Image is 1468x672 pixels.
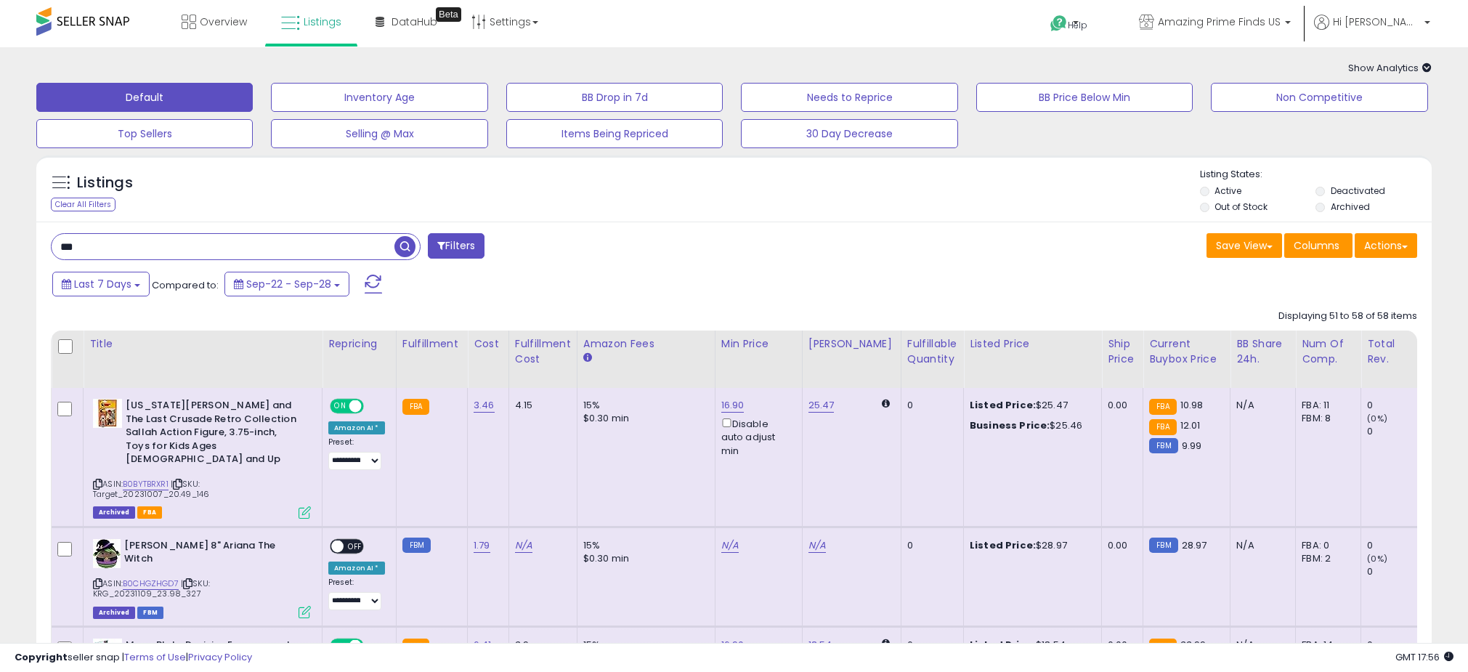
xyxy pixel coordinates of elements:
[970,538,1036,552] b: Listed Price:
[93,506,135,519] span: Listings that have been deleted from Seller Central
[907,539,952,552] div: 0
[808,398,835,413] a: 25.47
[1278,309,1417,323] div: Displaying 51 to 58 of 58 items
[808,336,895,352] div: [PERSON_NAME]
[436,7,461,22] div: Tooltip anchor
[970,336,1095,352] div: Listed Price
[1108,399,1132,412] div: 0.00
[1207,233,1282,258] button: Save View
[1331,201,1370,213] label: Archived
[808,538,826,553] a: N/A
[1050,15,1068,33] i: Get Help
[93,478,209,500] span: | SKU: Target_20231007_20.49_146
[304,15,341,29] span: Listings
[1355,233,1417,258] button: Actions
[474,538,490,553] a: 1.79
[137,506,162,519] span: FBA
[224,272,349,296] button: Sep-22 - Sep-28
[93,399,122,428] img: 51rJB1sDPgL._SL40_.jpg
[402,399,429,415] small: FBA
[392,15,437,29] span: DataHub
[328,562,385,575] div: Amazon AI *
[1333,15,1420,29] span: Hi [PERSON_NAME]
[428,233,484,259] button: Filters
[124,539,301,570] b: [PERSON_NAME] 8" Ariana The Witch
[583,336,709,352] div: Amazon Fees
[200,15,247,29] span: Overview
[1149,419,1176,435] small: FBA
[123,478,169,490] a: B0BYTBRXR1
[246,277,331,291] span: Sep-22 - Sep-28
[474,336,503,352] div: Cost
[583,352,592,365] small: Amazon Fees.
[1302,399,1350,412] div: FBA: 11
[74,277,131,291] span: Last 7 Days
[515,399,566,412] div: 4.15
[741,83,957,112] button: Needs to Reprice
[1302,552,1350,565] div: FBM: 2
[93,539,121,568] img: 41BVYJf6anL._SL40_.jpg
[1149,336,1224,367] div: Current Buybox Price
[583,552,704,565] div: $0.30 min
[1200,168,1432,182] p: Listing States:
[1180,398,1204,412] span: 10.98
[1348,61,1432,75] span: Show Analytics
[1302,336,1355,367] div: Num of Comp.
[271,119,487,148] button: Selling @ Max
[1302,539,1350,552] div: FBA: 0
[506,83,723,112] button: BB Drop in 7d
[93,578,210,599] span: | SKU: KRG_20231109_23.98_327
[271,83,487,112] button: Inventory Age
[51,198,115,211] div: Clear All Filters
[1367,539,1426,552] div: 0
[1068,19,1087,31] span: Help
[1302,412,1350,425] div: FBM: 8
[1236,539,1284,552] div: N/A
[152,278,219,292] span: Compared to:
[1367,425,1426,438] div: 0
[741,119,957,148] button: 30 Day Decrease
[126,399,302,470] b: [US_STATE][PERSON_NAME] and The Last Crusade Retro Collection Sallah Action Figure, 3.75-inch, To...
[1214,185,1241,197] label: Active
[93,607,135,619] span: Listings that have been deleted from Seller Central
[583,539,704,552] div: 15%
[1108,336,1137,367] div: Ship Price
[15,650,68,664] strong: Copyright
[328,336,390,352] div: Repricing
[1284,233,1353,258] button: Columns
[1367,565,1426,578] div: 0
[970,418,1050,432] b: Business Price:
[1211,83,1427,112] button: Non Competitive
[721,416,791,458] div: Disable auto adjust min
[721,336,796,352] div: Min Price
[970,399,1090,412] div: $25.47
[1149,399,1176,415] small: FBA
[328,421,385,434] div: Amazon AI *
[970,419,1090,432] div: $25.46
[89,336,316,352] div: Title
[515,538,532,553] a: N/A
[1180,418,1201,432] span: 12.01
[1314,15,1430,47] a: Hi [PERSON_NAME]
[970,398,1036,412] b: Listed Price:
[1367,399,1426,412] div: 0
[1331,185,1385,197] label: Deactivated
[515,336,571,367] div: Fulfillment Cost
[721,398,745,413] a: 16.90
[1158,15,1281,29] span: Amazing Prime Finds US
[15,651,252,665] div: seller snap | |
[1367,553,1387,564] small: (0%)
[583,399,704,412] div: 15%
[328,437,385,470] div: Preset:
[52,272,150,296] button: Last 7 Days
[36,119,253,148] button: Top Sellers
[402,336,461,352] div: Fulfillment
[328,578,385,610] div: Preset:
[93,399,311,517] div: ASIN:
[1182,538,1207,552] span: 28.97
[344,540,367,552] span: OFF
[1236,399,1284,412] div: N/A
[1149,438,1177,453] small: FBM
[1108,539,1132,552] div: 0.00
[36,83,253,112] button: Default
